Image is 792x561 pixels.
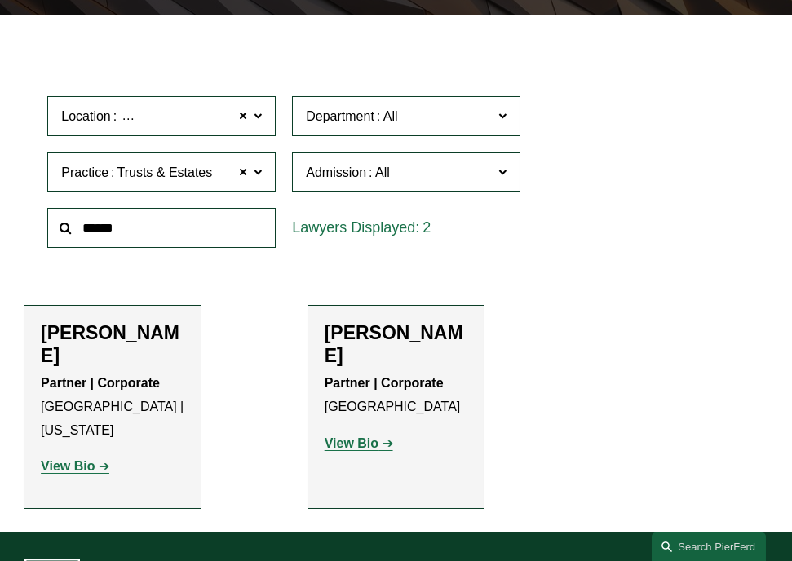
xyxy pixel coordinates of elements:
[325,322,468,368] h2: [PERSON_NAME]
[325,436,393,450] a: View Bio
[325,376,444,390] strong: Partner | Corporate
[119,106,255,127] span: [GEOGRAPHIC_DATA]
[41,459,109,473] a: View Bio
[117,162,213,183] span: Trusts & Estates
[41,459,95,473] strong: View Bio
[61,166,108,179] span: Practice
[652,532,766,561] a: Search this site
[306,109,374,123] span: Department
[41,322,184,368] h2: [PERSON_NAME]
[306,166,366,179] span: Admission
[423,219,431,236] span: 2
[325,436,378,450] strong: View Bio
[61,109,111,123] span: Location
[41,376,160,390] strong: Partner | Corporate
[41,372,184,442] p: [GEOGRAPHIC_DATA] | [US_STATE]
[325,372,468,419] p: [GEOGRAPHIC_DATA]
